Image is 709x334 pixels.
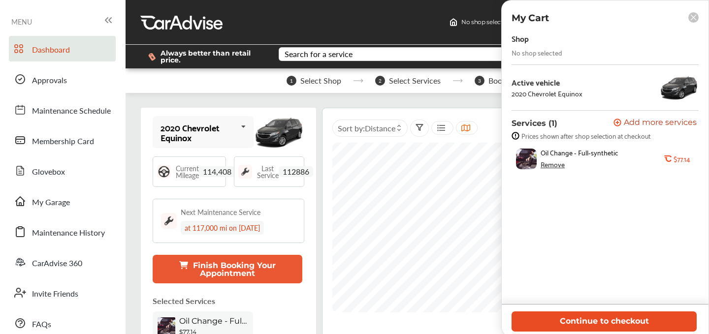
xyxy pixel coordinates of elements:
[353,79,363,83] img: stepper-arrow.e24c07c6.svg
[181,221,264,235] div: at 117,000 mi on [DATE]
[32,44,70,57] span: Dashboard
[521,132,650,140] span: Prices shown after shop selection at checkout
[613,119,699,128] a: Add more services
[11,18,32,26] span: MENU
[613,119,697,128] button: Add more services
[279,166,313,177] span: 112886
[512,132,519,140] img: info-strock.ef5ea3fe.svg
[9,249,116,275] a: CarAdvise 360
[300,76,341,85] span: Select Shop
[176,165,199,179] span: Current Mileage
[512,78,582,87] div: Active vehicle
[148,53,156,61] img: dollor_label_vector.a70140d1.svg
[512,90,582,97] div: 2020 Chevrolet Equinox
[161,213,177,229] img: maintenance_logo
[9,188,116,214] a: My Garage
[32,74,67,87] span: Approvals
[32,257,82,270] span: CarAdvise 360
[254,113,305,152] img: mobile_13020_st0640_046.jpg
[389,76,441,85] span: Select Services
[9,36,116,61] a: Dashboard
[375,76,385,86] span: 2
[9,127,116,153] a: Membership Card
[452,79,463,83] img: stepper-arrow.e24c07c6.svg
[199,166,235,177] span: 114,408
[624,119,697,128] span: Add more services
[32,105,111,118] span: Maintenance Schedule
[365,122,395,134] span: Distance
[332,143,676,312] canvas: Map
[512,49,562,57] div: No shop selected
[541,149,618,156] span: Oil Change - Full-synthetic
[32,166,65,179] span: Glovebox
[516,149,537,169] img: oil-change-thumb.jpg
[32,196,70,209] span: My Garage
[9,66,116,92] a: Approvals
[9,219,116,244] a: Maintenance History
[512,31,529,45] div: Shop
[512,119,557,128] p: Services (1)
[161,122,237,142] div: 2020 Chevrolet Equinox
[9,97,116,122] a: Maintenance Schedule
[238,165,252,179] img: maintenance_logo
[32,318,51,331] span: FAQs
[512,311,697,332] button: Continue to checkout
[153,255,302,283] button: Finish Booking Your Appointment
[9,158,116,183] a: Glovebox
[287,76,296,86] span: 1
[674,155,690,163] b: $77.14
[32,135,94,148] span: Membership Card
[488,76,553,85] span: Book Appointment
[32,288,78,301] span: Invite Friends
[475,76,484,86] span: 3
[338,122,395,134] span: Sort by :
[179,316,248,326] span: Oil Change - Full-synthetic
[9,280,116,305] a: Invite Friends
[285,50,353,58] div: Search for a service
[512,12,549,24] p: My Cart
[32,227,105,240] span: Maintenance History
[181,207,260,217] div: Next Maintenance Service
[161,50,263,63] span: Always better than retail price.
[541,160,565,168] div: Remove
[257,165,279,179] span: Last Service
[659,73,699,102] img: 13020_st0640_046.jpg
[461,18,510,26] span: No shop selected
[450,18,457,26] img: header-home-logo.8d720a4f.svg
[157,165,171,179] img: steering_logo
[153,295,215,306] p: Selected Services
